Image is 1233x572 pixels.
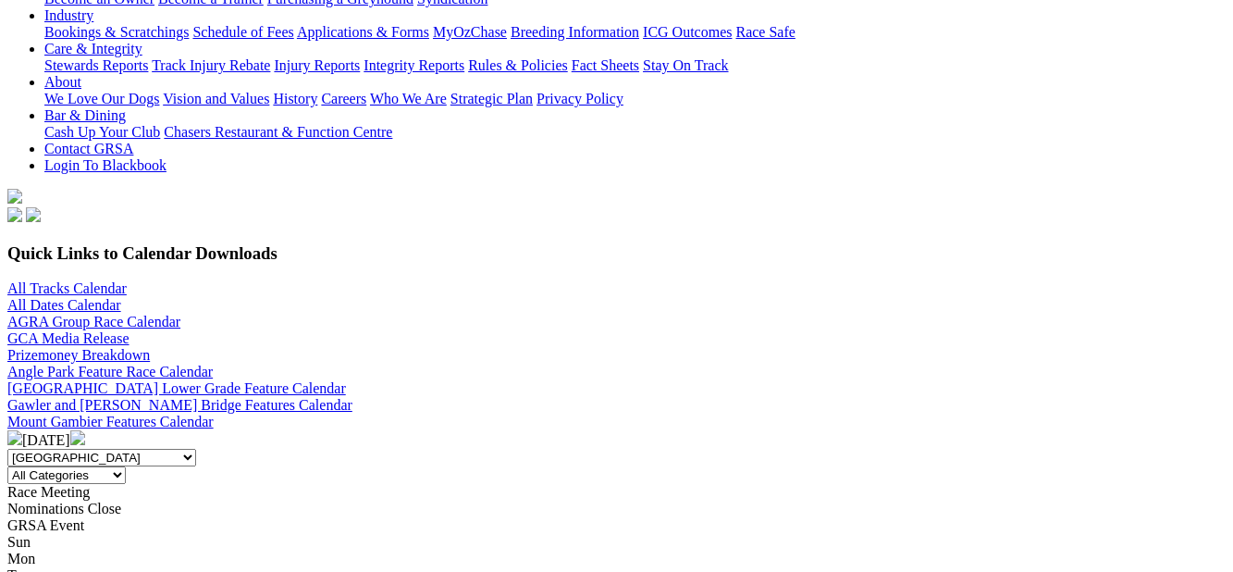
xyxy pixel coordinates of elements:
[7,484,1226,501] div: Race Meeting
[7,280,127,296] a: All Tracks Calendar
[7,501,1226,517] div: Nominations Close
[44,107,126,123] a: Bar & Dining
[44,157,166,173] a: Login To Blackbook
[7,430,22,445] img: chevron-left-pager-white.svg
[44,91,159,106] a: We Love Our Dogs
[7,243,1226,264] h3: Quick Links to Calendar Downloads
[511,24,639,40] a: Breeding Information
[7,330,129,346] a: GCA Media Release
[44,74,81,90] a: About
[273,91,317,106] a: History
[7,397,352,413] a: Gawler and [PERSON_NAME] Bridge Features Calendar
[7,534,1226,551] div: Sun
[643,57,728,73] a: Stay On Track
[152,57,270,73] a: Track Injury Rebate
[572,57,639,73] a: Fact Sheets
[274,57,360,73] a: Injury Reports
[536,91,623,106] a: Privacy Policy
[433,24,507,40] a: MyOzChase
[26,207,41,222] img: twitter.svg
[7,414,214,429] a: Mount Gambier Features Calendar
[44,24,189,40] a: Bookings & Scratchings
[7,189,22,204] img: logo-grsa-white.png
[364,57,464,73] a: Integrity Reports
[44,57,1226,74] div: Care & Integrity
[450,91,533,106] a: Strategic Plan
[643,24,732,40] a: ICG Outcomes
[7,551,1226,567] div: Mon
[7,314,180,330] a: AGRA Group Race Calendar
[44,24,1226,41] div: Industry
[44,124,160,140] a: Cash Up Your Club
[44,57,148,73] a: Stewards Reports
[44,41,142,56] a: Care & Integrity
[370,91,447,106] a: Who We Are
[164,124,392,140] a: Chasers Restaurant & Function Centre
[7,380,346,396] a: [GEOGRAPHIC_DATA] Lower Grade Feature Calendar
[70,430,85,445] img: chevron-right-pager-white.svg
[321,91,366,106] a: Careers
[44,91,1226,107] div: About
[297,24,429,40] a: Applications & Forms
[192,24,293,40] a: Schedule of Fees
[163,91,269,106] a: Vision and Values
[7,430,1226,449] div: [DATE]
[44,7,93,23] a: Industry
[468,57,568,73] a: Rules & Policies
[7,207,22,222] img: facebook.svg
[735,24,795,40] a: Race Safe
[44,141,133,156] a: Contact GRSA
[44,124,1226,141] div: Bar & Dining
[7,364,213,379] a: Angle Park Feature Race Calendar
[7,517,1226,534] div: GRSA Event
[7,297,121,313] a: All Dates Calendar
[7,347,150,363] a: Prizemoney Breakdown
